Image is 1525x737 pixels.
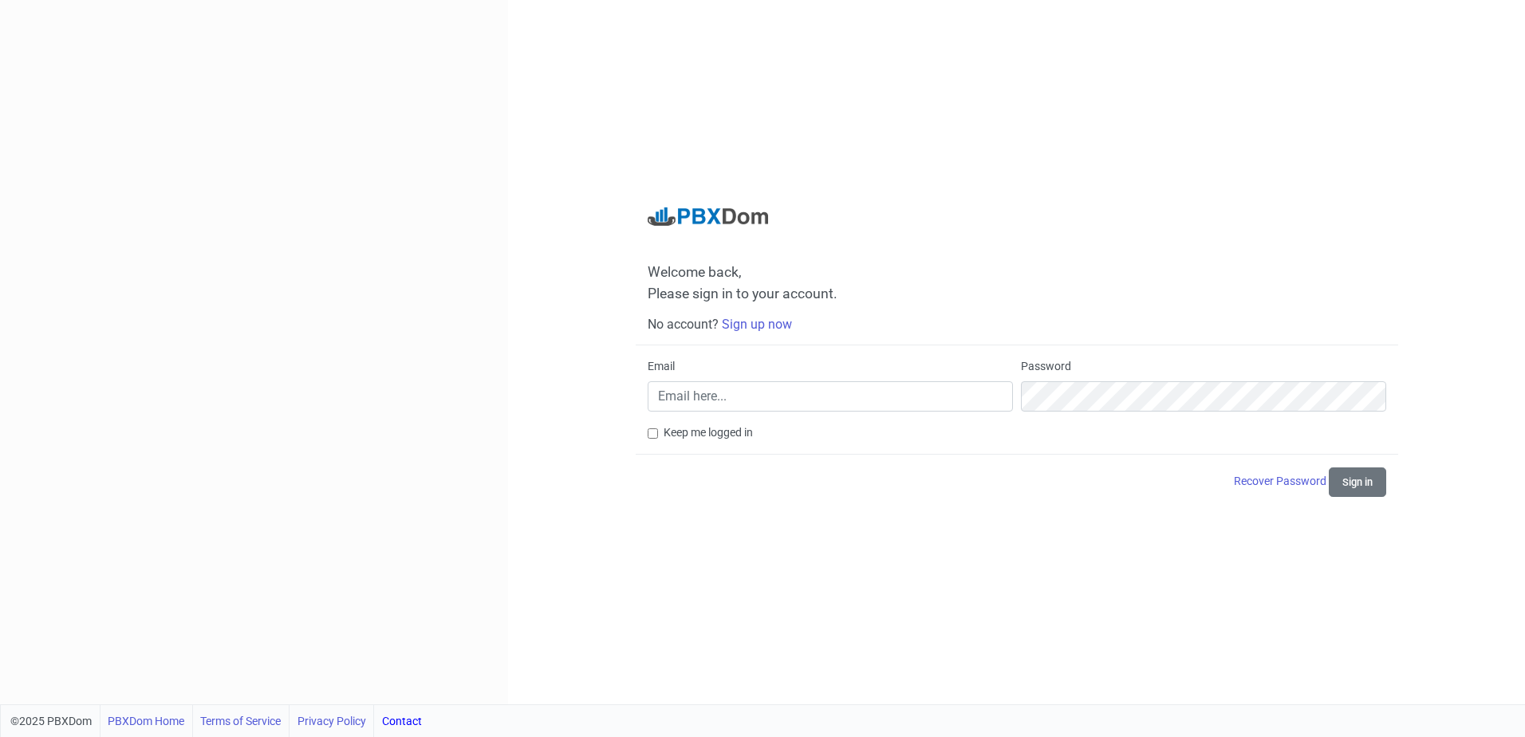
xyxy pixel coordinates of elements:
div: ©2025 PBXDom [10,705,422,737]
input: Email here... [648,381,1013,412]
span: Please sign in to your account. [648,286,837,301]
a: Terms of Service [200,705,281,737]
label: Email [648,358,675,375]
span: Welcome back, [648,264,1386,281]
a: Sign up now [722,317,792,332]
label: Password [1021,358,1071,375]
button: Sign in [1329,467,1386,497]
h6: No account? [648,317,1386,332]
a: Privacy Policy [298,705,366,737]
label: Keep me logged in [664,424,753,441]
a: Contact [382,705,422,737]
a: Recover Password [1234,475,1329,487]
a: PBXDom Home [108,705,184,737]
